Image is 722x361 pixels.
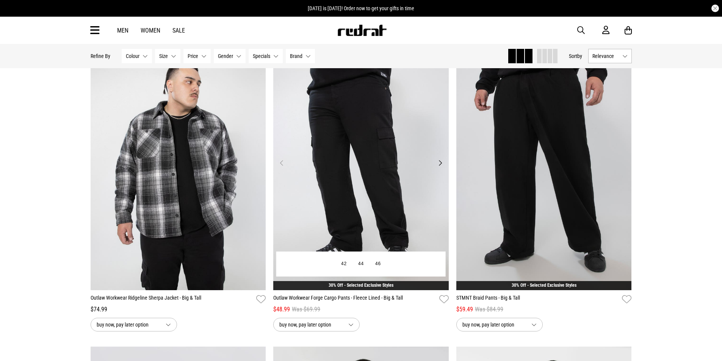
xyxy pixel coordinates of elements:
[337,25,387,36] img: Redrat logo
[456,305,473,314] span: $59.49
[512,283,576,288] a: 30% Off - Selected Exclusive Styles
[273,45,449,290] img: Outlaw Workwear Forge Cargo Pants - Fleece Lined - Big & Tall in Black
[122,49,152,63] button: Colour
[370,257,387,271] button: 46
[308,5,414,11] span: [DATE] is [DATE]! Order now to get your gifts in time
[6,3,29,26] button: Open LiveChat chat widget
[159,53,168,59] span: Size
[253,53,270,59] span: Specials
[435,158,445,167] button: Next
[91,45,266,290] img: Outlaw Workwear Ridgeline Sherpa Jacket - Big & Tall in Black
[91,318,177,331] button: buy now, pay later option
[273,318,360,331] button: buy now, pay later option
[456,294,619,305] a: STMNT Braid Pants - Big & Tall
[592,53,619,59] span: Relevance
[155,49,180,63] button: Size
[91,305,266,314] div: $74.99
[475,305,503,314] span: Was $84.99
[218,53,233,59] span: Gender
[117,27,128,34] a: Men
[97,320,160,329] span: buy now, pay later option
[352,257,370,271] button: 44
[335,257,352,271] button: 42
[456,45,632,290] img: Stmnt Braid Pants - Big & Tall in Black
[456,318,543,331] button: buy now, pay later option
[91,53,110,59] p: Refine By
[188,53,198,59] span: Price
[183,49,211,63] button: Price
[279,320,342,329] span: buy now, pay later option
[273,305,290,314] span: $48.99
[286,49,315,63] button: Brand
[290,53,302,59] span: Brand
[462,320,525,329] span: buy now, pay later option
[91,294,254,305] a: Outlaw Workwear Ridgeline Sherpa Jacket - Big & Tall
[273,294,436,305] a: Outlaw Workwear Forge Cargo Pants - Fleece Lined - Big & Tall
[141,27,160,34] a: Women
[214,49,246,63] button: Gender
[172,27,185,34] a: Sale
[329,283,393,288] a: 30% Off - Selected Exclusive Styles
[292,305,320,314] span: Was $69.99
[588,49,632,63] button: Relevance
[249,49,283,63] button: Specials
[577,53,582,59] span: by
[126,53,139,59] span: Colour
[569,52,582,61] button: Sortby
[277,158,287,167] button: Previous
